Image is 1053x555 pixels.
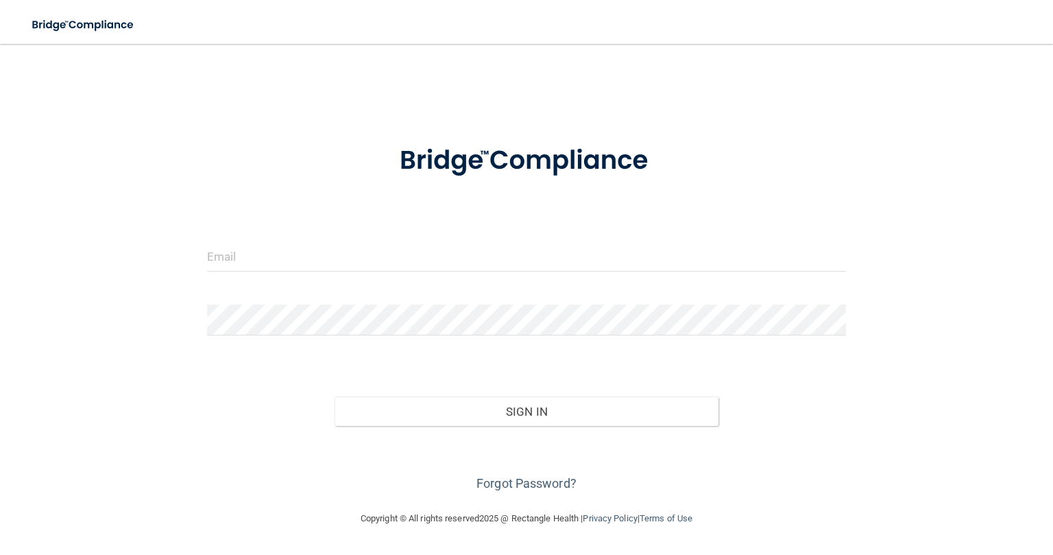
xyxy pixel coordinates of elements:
[276,497,777,541] div: Copyright © All rights reserved 2025 @ Rectangle Health | |
[21,11,147,39] img: bridge_compliance_login_screen.278c3ca4.svg
[372,126,681,196] img: bridge_compliance_login_screen.278c3ca4.svg
[640,513,692,523] a: Terms of Use
[335,397,718,427] button: Sign In
[207,241,846,272] input: Email
[583,513,637,523] a: Privacy Policy
[476,476,577,491] a: Forgot Password?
